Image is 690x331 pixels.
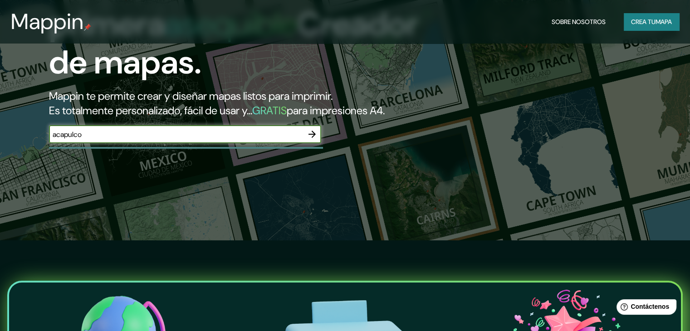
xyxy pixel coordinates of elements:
font: Sobre nosotros [552,18,606,26]
input: Elige tu lugar favorito [49,129,303,140]
font: para impresiones A4. [287,103,385,117]
font: GRATIS [252,103,287,117]
font: mapa [656,18,672,26]
iframe: Lanzador de widgets de ayuda [609,296,680,321]
font: Mappin [11,7,84,36]
font: Mappin te permite crear y diseñar mapas listos para imprimir. [49,89,333,103]
button: Sobre nosotros [548,13,609,30]
img: pin de mapeo [84,24,91,31]
font: Crea tu [631,18,656,26]
button: Crea tumapa [624,13,679,30]
font: Es totalmente personalizado, fácil de usar y... [49,103,252,117]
